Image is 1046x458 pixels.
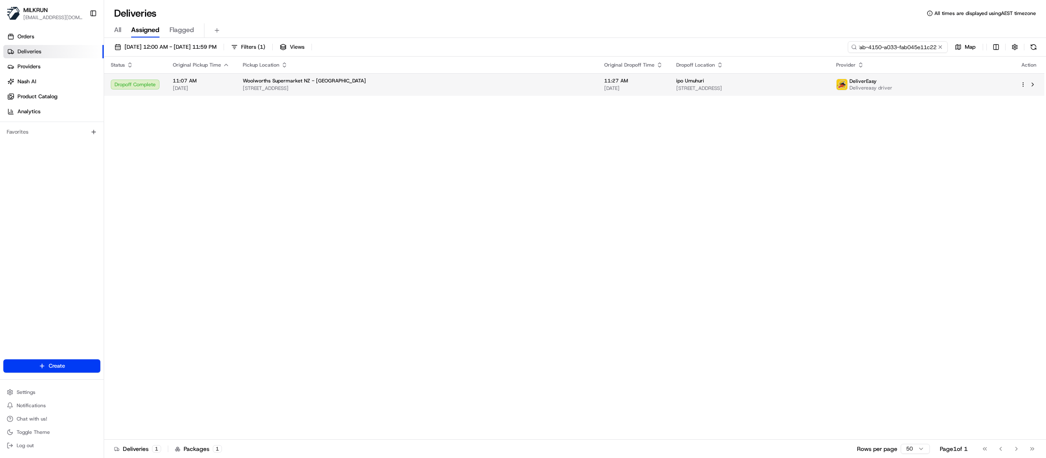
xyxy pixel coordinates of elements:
span: Create [49,362,65,370]
span: Analytics [17,108,40,115]
button: MILKRUN [23,6,48,14]
span: DeliverEasy [849,78,877,85]
span: [DATE] 12:00 AM - [DATE] 11:59 PM [125,43,217,51]
span: Orders [17,33,34,40]
span: Delivereasy driver [849,85,892,91]
a: Orders [3,30,104,43]
span: Original Pickup Time [173,62,221,68]
div: Packages [175,445,222,453]
div: 1 [152,445,161,453]
span: Nash AI [17,78,36,85]
span: Log out [17,442,34,449]
span: Original Dropoff Time [604,62,655,68]
button: Notifications [3,400,100,411]
span: ipo Umuhuri [676,77,704,84]
a: Nash AI [3,75,104,88]
span: Woolworths Supermarket NZ - [GEOGRAPHIC_DATA] [243,77,366,84]
div: Action [1020,62,1038,68]
span: 11:07 AM [173,77,229,84]
input: Type to search [848,41,948,53]
span: Chat with us! [17,416,47,422]
span: Map [965,43,976,51]
span: Views [290,43,304,51]
a: Providers [3,60,104,73]
span: Product Catalog [17,93,57,100]
h1: Deliveries [114,7,157,20]
button: MILKRUNMILKRUN[EMAIL_ADDRESS][DOMAIN_NAME] [3,3,86,23]
div: Page 1 of 1 [940,445,968,453]
button: Refresh [1028,41,1039,53]
span: Notifications [17,402,46,409]
div: Deliveries [114,445,161,453]
p: Rows per page [857,445,897,453]
span: All times are displayed using AEST timezone [934,10,1036,17]
span: Toggle Theme [17,429,50,436]
a: Deliveries [3,45,104,58]
img: delivereasy_logo.png [837,79,847,90]
span: Assigned [131,25,159,35]
a: Analytics [3,105,104,118]
span: Dropoff Location [676,62,715,68]
a: Product Catalog [3,90,104,103]
div: Favorites [3,125,100,139]
span: Deliveries [17,48,41,55]
button: Map [951,41,979,53]
span: [DATE] [173,85,229,92]
span: Providers [17,63,40,70]
span: 11:27 AM [604,77,663,84]
span: Flagged [169,25,194,35]
button: Chat with us! [3,413,100,425]
span: All [114,25,121,35]
button: Settings [3,386,100,398]
button: Filters(1) [227,41,269,53]
span: [STREET_ADDRESS] [243,85,591,92]
span: Settings [17,389,35,396]
span: [DATE] [604,85,663,92]
button: Log out [3,440,100,451]
span: Pickup Location [243,62,279,68]
span: Provider [836,62,856,68]
span: Filters [241,43,265,51]
button: [DATE] 12:00 AM - [DATE] 11:59 PM [111,41,220,53]
div: 1 [213,445,222,453]
span: Status [111,62,125,68]
button: Views [276,41,308,53]
span: ( 1 ) [258,43,265,51]
img: MILKRUN [7,7,20,20]
button: Toggle Theme [3,426,100,438]
button: Create [3,359,100,373]
button: [EMAIL_ADDRESS][DOMAIN_NAME] [23,14,83,21]
span: [STREET_ADDRESS] [676,85,823,92]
